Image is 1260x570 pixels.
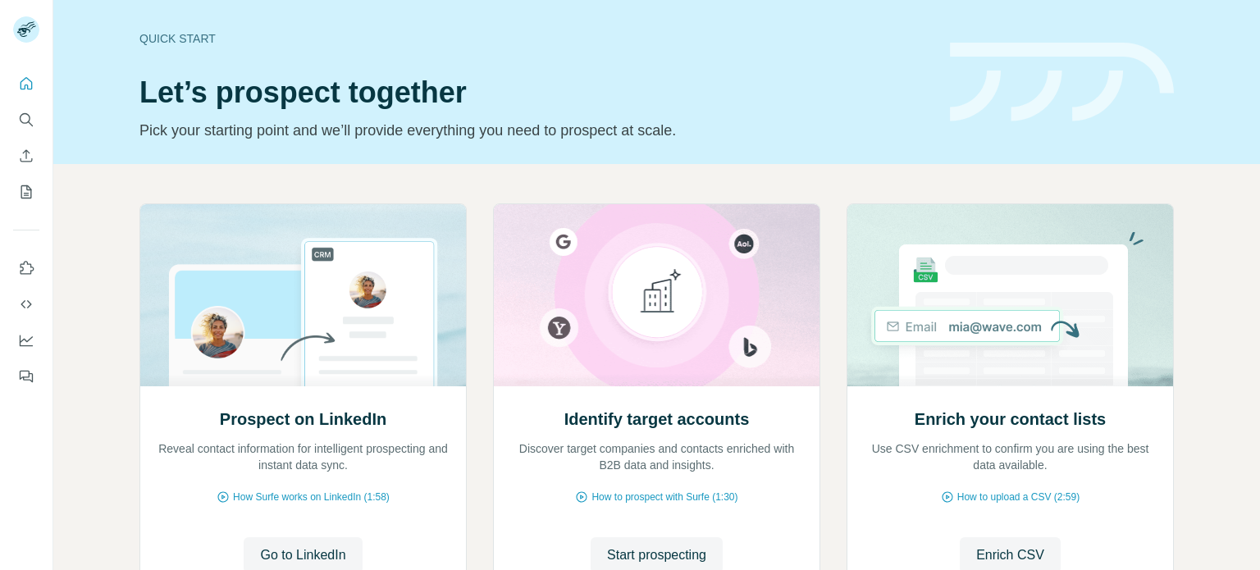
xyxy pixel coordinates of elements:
[13,326,39,355] button: Dashboard
[13,290,39,319] button: Use Surfe API
[493,204,820,386] img: Identify target accounts
[564,408,750,431] h2: Identify target accounts
[510,440,803,473] p: Discover target companies and contacts enriched with B2B data and insights.
[976,545,1044,565] span: Enrich CSV
[260,545,345,565] span: Go to LinkedIn
[157,440,450,473] p: Reveal contact information for intelligent prospecting and instant data sync.
[13,105,39,135] button: Search
[220,408,386,431] h2: Prospect on LinkedIn
[950,43,1174,122] img: banner
[13,362,39,391] button: Feedback
[13,69,39,98] button: Quick start
[139,119,930,142] p: Pick your starting point and we’ll provide everything you need to prospect at scale.
[864,440,1157,473] p: Use CSV enrichment to confirm you are using the best data available.
[139,76,930,109] h1: Let’s prospect together
[233,490,390,504] span: How Surfe works on LinkedIn (1:58)
[13,177,39,207] button: My lists
[13,253,39,283] button: Use Surfe on LinkedIn
[591,490,737,504] span: How to prospect with Surfe (1:30)
[607,545,706,565] span: Start prospecting
[915,408,1106,431] h2: Enrich your contact lists
[139,204,467,386] img: Prospect on LinkedIn
[847,204,1174,386] img: Enrich your contact lists
[957,490,1080,504] span: How to upload a CSV (2:59)
[13,141,39,171] button: Enrich CSV
[139,30,930,47] div: Quick start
